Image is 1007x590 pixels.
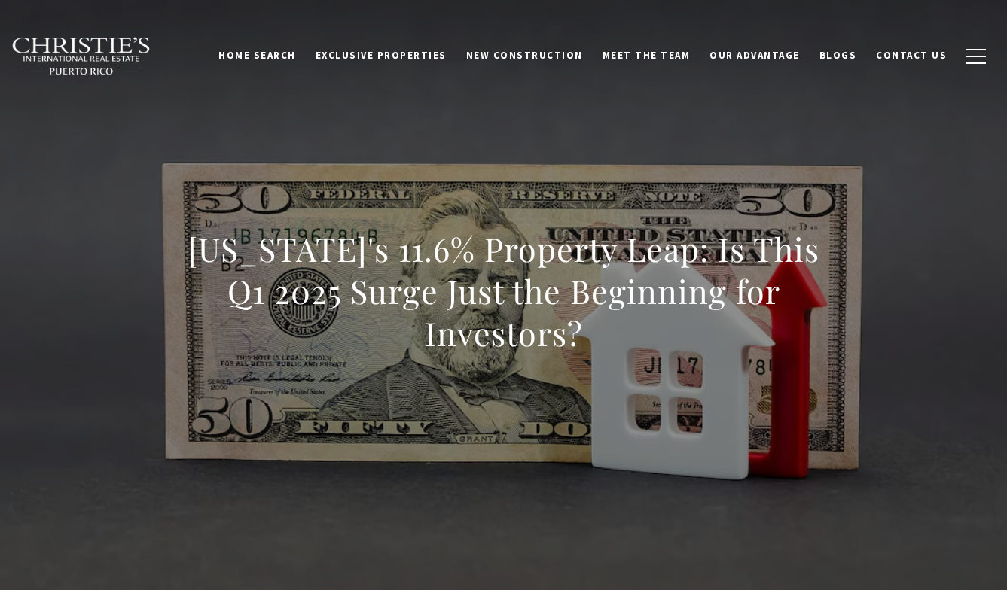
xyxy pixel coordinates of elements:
[172,228,836,354] h1: [US_STATE]'s 11.6% Property Leap: Is This Q1 2025 Surge Just the Beginning for Investors?
[316,49,447,62] span: Exclusive Properties
[11,37,151,76] img: Christie's International Real Estate black text logo
[593,41,700,70] a: Meet the Team
[306,41,456,70] a: Exclusive Properties
[209,41,306,70] a: Home Search
[456,41,593,70] a: New Construction
[810,41,867,70] a: Blogs
[819,49,857,62] span: Blogs
[466,49,583,62] span: New Construction
[709,49,800,62] span: Our Advantage
[700,41,810,70] a: Our Advantage
[876,49,947,62] span: Contact Us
